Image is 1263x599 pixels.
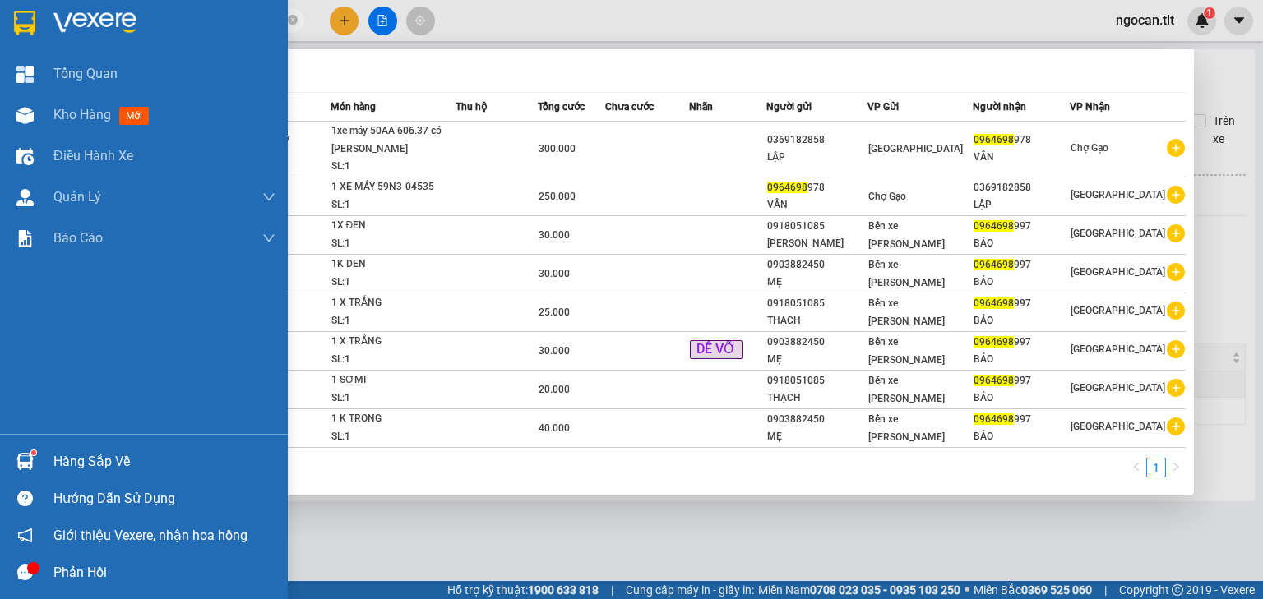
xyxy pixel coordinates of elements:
[331,351,455,369] div: SL: 1
[331,410,455,428] div: 1 K TRONG
[767,411,867,428] div: 0903882450
[767,334,867,351] div: 0903882450
[974,220,1014,232] span: 0964698
[767,256,867,274] div: 0903882450
[767,389,867,407] div: THẠCH
[1146,458,1166,477] li: 1
[868,413,945,443] span: Bến xe [PERSON_NAME]
[53,187,101,207] span: Quản Lý
[331,178,455,196] div: 1 XE MÁY 59N3-04535
[331,196,455,214] div: SL: 1
[767,218,867,235] div: 0918051085
[974,134,1014,145] span: 0964698
[767,179,867,196] div: 978
[539,268,570,279] span: 30.000
[539,306,570,318] span: 25.000
[974,428,1070,445] div: BẢO
[331,294,455,312] div: 1 X TRẮNG
[539,384,570,395] span: 20.000
[767,274,867,291] div: MẸ
[974,372,1070,389] div: 997
[1167,263,1185,281] span: plus-circle
[17,528,33,543] span: notification
[1071,189,1165,200] span: [GEOGRAPHIC_DATA]
[973,101,1026,113] span: Người nhận
[331,371,455,389] div: 1 SƠMI
[53,63,118,84] span: Tổng Quan
[1131,462,1141,472] span: left
[1167,302,1185,320] span: plus-circle
[53,145,133,166] span: Điều hành xe
[53,525,248,546] span: Giới thiệu Vexere, nhận hoa hồng
[1071,382,1165,394] span: [GEOGRAPHIC_DATA]
[974,259,1014,270] span: 0964698
[539,191,576,202] span: 250.000
[868,220,945,250] span: Bến xe [PERSON_NAME]
[331,333,455,351] div: 1 X TRẮNG
[1071,228,1165,239] span: [GEOGRAPHIC_DATA]
[331,428,455,446] div: SL: 1
[1071,421,1165,432] span: [GEOGRAPHIC_DATA]
[539,229,570,241] span: 30.000
[974,196,1070,214] div: LẬP
[974,297,1014,309] span: 0964698
[767,131,867,149] div: 0369182858
[14,11,35,35] img: logo-vxr
[456,101,487,113] span: Thu hộ
[974,336,1014,348] span: 0964698
[16,189,34,206] img: warehouse-icon
[974,413,1014,425] span: 0964698
[867,101,899,113] span: VP Gửi
[16,148,34,165] img: warehouse-icon
[689,101,713,113] span: Nhãn
[767,351,867,368] div: MẸ
[974,375,1014,386] span: 0964698
[974,218,1070,235] div: 997
[767,196,867,214] div: VÂN
[974,389,1070,407] div: BẢO
[17,564,33,580] span: message
[1071,343,1165,355] span: [GEOGRAPHIC_DATA]
[868,191,906,202] span: Chợ Gạo
[767,295,867,312] div: 0918051085
[767,312,867,329] div: THẠCH
[262,232,275,245] span: down
[331,312,455,330] div: SL: 1
[974,235,1070,252] div: BẢO
[1127,458,1146,477] button: left
[1167,224,1185,242] span: plus-circle
[331,122,455,158] div: 1xe máy 50AA 606.37 có [PERSON_NAME] [PERSON_NAME]..
[974,295,1070,312] div: 997
[974,256,1070,274] div: 997
[767,149,867,166] div: LẬP
[331,389,455,408] div: SL: 1
[767,235,867,252] div: [PERSON_NAME]
[1166,458,1186,477] li: Next Page
[1167,340,1185,358] span: plus-circle
[119,107,149,125] span: mới
[974,131,1070,149] div: 978
[974,334,1070,351] div: 997
[974,411,1070,428] div: 997
[974,274,1070,291] div: BẢO
[868,259,945,288] span: Bến xe [PERSON_NAME]
[16,230,34,247] img: solution-icon
[1166,458,1186,477] button: right
[331,235,455,253] div: SL: 1
[331,274,455,292] div: SL: 1
[539,422,570,434] span: 40.000
[331,158,455,176] div: SL: 1
[31,450,36,455] sup: 1
[868,336,945,366] span: Bến xe [PERSON_NAME]
[331,217,455,235] div: 1X ĐEN
[288,15,298,25] span: close-circle
[538,101,585,113] span: Tổng cước
[1171,462,1181,472] span: right
[1070,101,1110,113] span: VP Nhận
[539,345,570,357] span: 30.000
[767,182,807,193] span: 0964698
[331,101,376,113] span: Món hàng
[1071,305,1165,316] span: [GEOGRAPHIC_DATA]
[539,143,576,154] span: 300.000
[16,107,34,124] img: warehouse-icon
